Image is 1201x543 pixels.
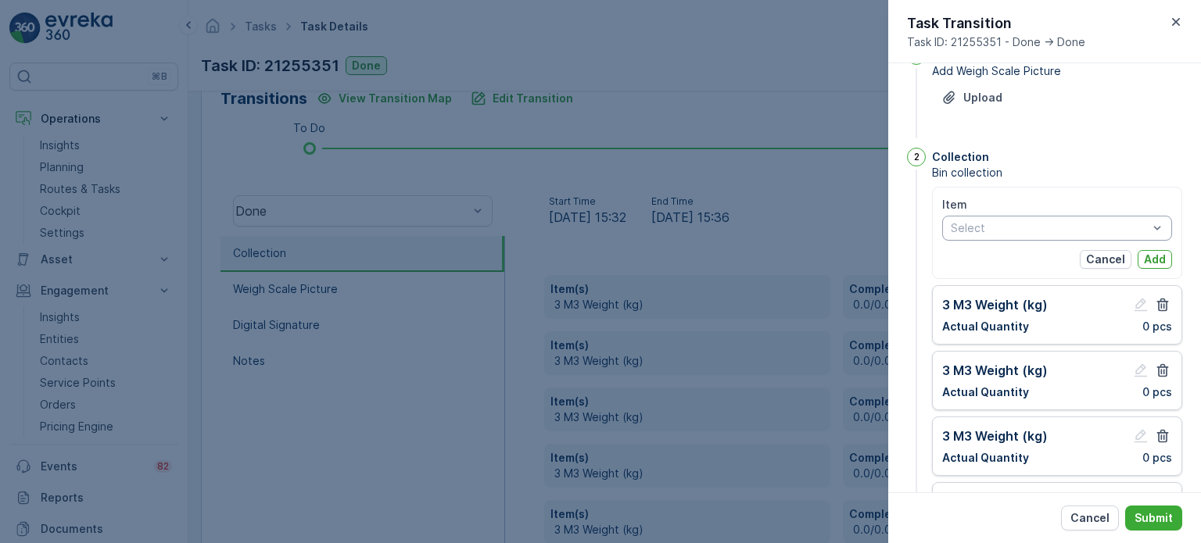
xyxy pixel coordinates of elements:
[942,427,1048,445] p: 3 M3 Weight (kg)
[1061,505,1119,530] button: Cancel
[1142,319,1172,334] p: 0 pcs
[1138,250,1172,269] button: Add
[1135,510,1173,526] p: Submit
[907,148,926,166] div: 2
[1144,252,1166,267] p: Add
[963,90,1002,105] p: Upload
[951,220,1148,236] p: Select
[942,319,1029,334] p: Actual Quantity
[942,450,1029,466] p: Actual Quantity
[1142,450,1172,466] p: 0 pcs
[907,34,1085,50] span: Task ID: 21255351 - Done -> Done
[932,63,1182,79] span: Add Weigh Scale Picture
[932,165,1182,180] span: Bin collection
[942,198,967,211] label: Item
[1125,505,1182,530] button: Submit
[932,149,989,165] p: Collection
[1086,252,1125,267] p: Cancel
[1070,510,1110,526] p: Cancel
[942,361,1048,380] p: 3 M3 Weight (kg)
[1080,250,1131,269] button: Cancel
[932,85,1012,110] button: Upload File
[942,384,1029,400] p: Actual Quantity
[942,295,1048,314] p: 3 M3 Weight (kg)
[907,13,1085,34] p: Task Transition
[1142,384,1172,400] p: 0 pcs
